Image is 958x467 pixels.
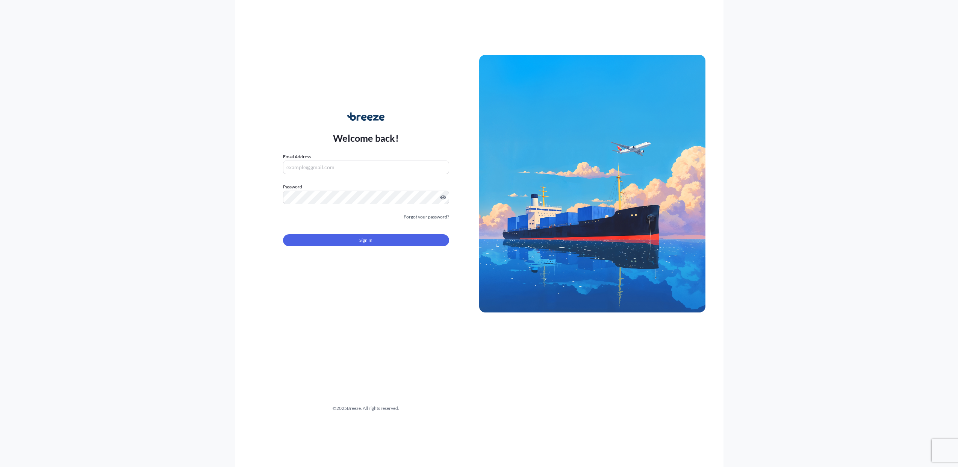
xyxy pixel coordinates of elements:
[333,132,399,144] p: Welcome back!
[479,55,705,312] img: Ship illustration
[359,237,372,244] span: Sign In
[283,183,449,191] label: Password
[440,194,446,200] button: Show password
[253,405,479,412] div: © 2025 Breeze. All rights reserved.
[404,213,449,221] a: Forgot your password?
[283,234,449,246] button: Sign In
[283,153,311,161] label: Email Address
[283,161,449,174] input: example@gmail.com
